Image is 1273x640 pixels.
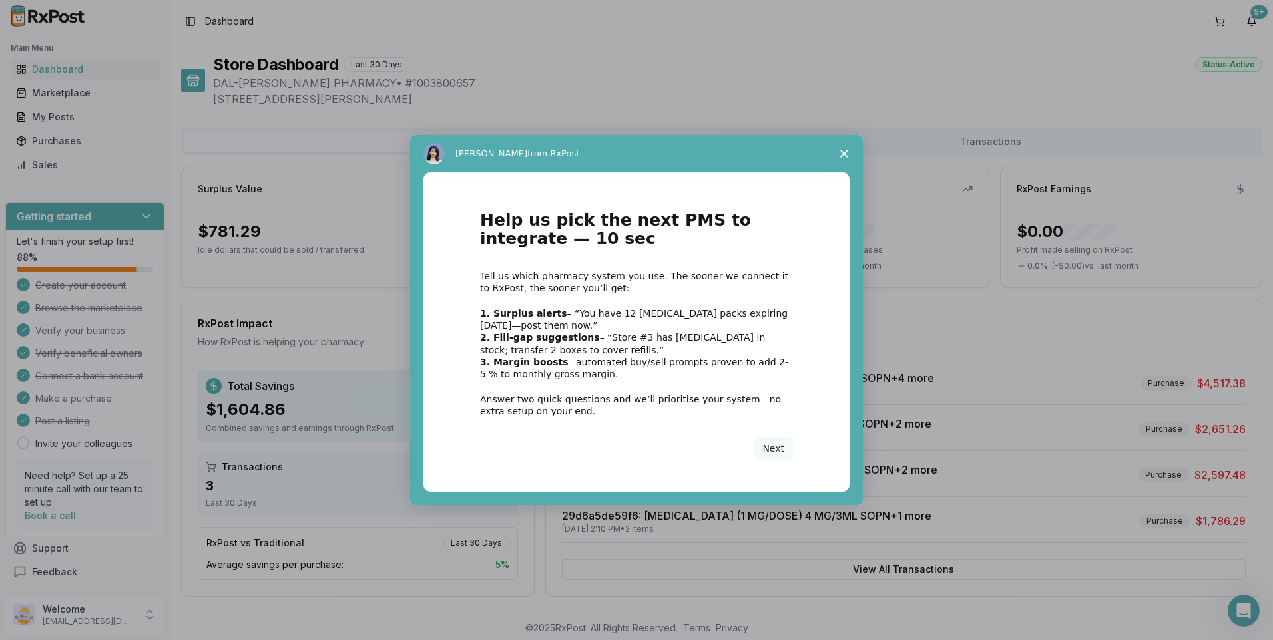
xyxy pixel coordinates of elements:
[480,307,793,331] div: – “You have 12 [MEDICAL_DATA] packs expiring [DATE]—post them now.”
[480,211,793,257] h1: Help us pick the next PMS to integrate — 10 sec
[455,148,527,158] span: [PERSON_NAME]
[480,331,793,355] div: – “Store #3 has [MEDICAL_DATA] in stock; transfer 2 boxes to cover refills.”
[480,356,793,380] div: – automated buy/sell prompts proven to add 2-5 % to monthly gross margin.
[480,332,600,343] b: 2. Fill-gap suggestions
[480,357,569,367] b: 3. Margin boosts
[480,270,793,294] div: Tell us which pharmacy system you use. The sooner we connect it to RxPost, the sooner you’ll get:
[754,437,793,460] button: Next
[423,143,445,164] img: Profile image for Alice
[480,308,567,319] b: 1. Surplus alerts
[527,148,579,158] span: from RxPost
[826,135,863,172] span: Close survey
[480,393,793,417] div: Answer two quick questions and we’ll prioritise your system—no extra setup on your end.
